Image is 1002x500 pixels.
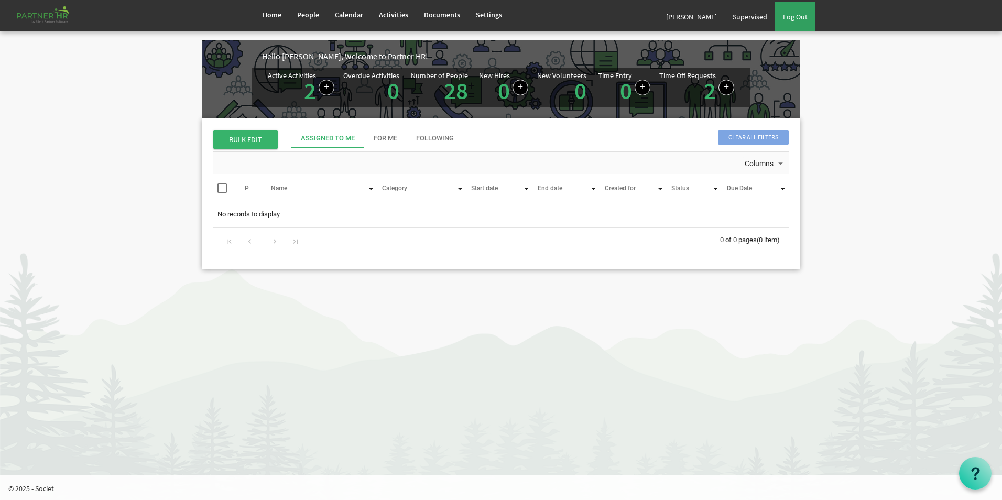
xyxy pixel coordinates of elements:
a: Log Out [775,2,815,31]
td: No records to display [213,204,789,224]
div: Volunteer hired in the last 7 days [537,72,589,103]
span: Supervised [733,12,767,21]
span: P [245,184,249,192]
a: 0 [574,76,586,105]
a: 28 [444,76,468,105]
span: Clear all filters [718,130,789,145]
div: Time Entry [598,72,632,79]
div: Overdue Activities [343,72,399,79]
span: Created for [605,184,636,192]
span: Settings [476,10,502,19]
span: Documents [424,10,460,19]
div: 0 of 0 pages (0 item) [720,228,789,250]
div: Go to next page [268,233,282,248]
div: New Volunteers [537,72,586,79]
a: Supervised [725,2,775,31]
div: Assigned To Me [301,134,355,144]
div: Time Off Requests [659,72,716,79]
a: 0 [620,76,632,105]
a: Create a new Activity [319,80,334,95]
div: Following [416,134,454,144]
span: People [297,10,319,19]
a: Log hours [635,80,650,95]
div: Activities assigned to you for which the Due Date is passed [343,72,402,103]
div: Number of Time Entries [598,72,650,103]
p: © 2025 - Societ [8,483,1002,494]
a: 2 [704,76,716,105]
a: [PERSON_NAME] [658,2,725,31]
div: Go to first page [222,233,236,248]
span: Activities [379,10,408,19]
span: BULK EDIT [213,130,278,149]
span: End date [538,184,562,192]
div: Number of active time off requests [659,72,734,103]
span: 0 of 0 pages [720,236,757,244]
div: Go to previous page [243,233,257,248]
div: People hired in the last 7 days [479,72,528,103]
div: Active Activities [268,72,316,79]
div: Number of active Activities in Partner HR [268,72,334,103]
span: Home [263,10,281,19]
a: Create a new time off request [718,80,734,95]
div: Total number of active people in Partner HR [411,72,471,103]
div: tab-header [291,129,868,148]
a: 2 [304,76,316,105]
span: Name [271,184,287,192]
div: Number of People [411,72,468,79]
div: Go to last page [288,233,302,248]
div: Hello [PERSON_NAME], Welcome to Partner HR! [262,50,800,62]
span: Category [382,184,407,192]
button: Columns [743,157,788,171]
a: Add new person to Partner HR [513,80,528,95]
div: New Hires [479,72,510,79]
span: Start date [471,184,498,192]
span: Columns [744,157,775,170]
div: For Me [374,134,397,144]
span: (0 item) [757,236,780,244]
div: Columns [743,152,788,174]
span: Calendar [335,10,363,19]
a: 0 [387,76,399,105]
span: Status [671,184,689,192]
span: Due Date [727,184,752,192]
a: 0 [498,76,510,105]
